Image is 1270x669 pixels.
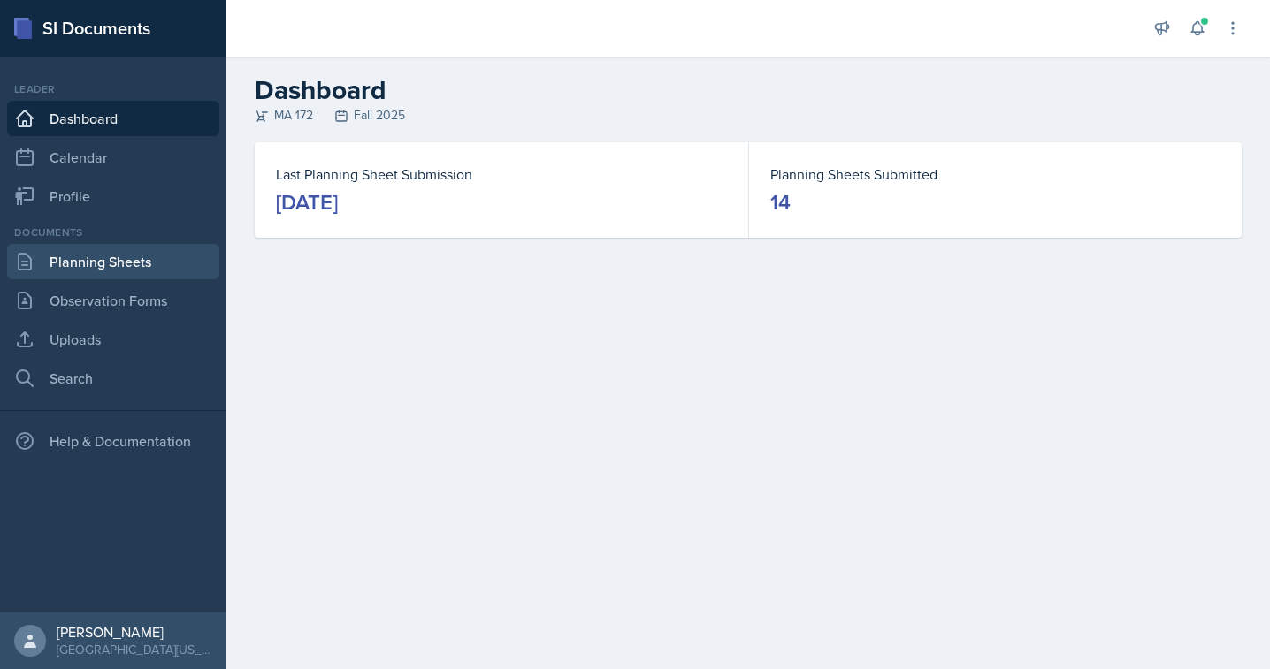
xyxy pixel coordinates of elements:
div: Help & Documentation [7,423,219,459]
div: Leader [7,81,219,97]
div: 14 [770,188,791,217]
a: Calendar [7,140,219,175]
dt: Planning Sheets Submitted [770,163,1220,185]
a: Observation Forms [7,283,219,318]
dt: Last Planning Sheet Submission [276,163,727,185]
div: [PERSON_NAME] [57,623,212,641]
h2: Dashboard [255,74,1242,106]
div: [GEOGRAPHIC_DATA][US_STATE] in [GEOGRAPHIC_DATA] [57,641,212,658]
a: Dashboard [7,101,219,136]
div: MA 172 Fall 2025 [255,106,1242,125]
div: Documents [7,224,219,240]
a: Profile [7,179,219,214]
a: Search [7,361,219,396]
a: Planning Sheets [7,244,219,279]
a: Uploads [7,322,219,357]
div: [DATE] [276,188,338,217]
